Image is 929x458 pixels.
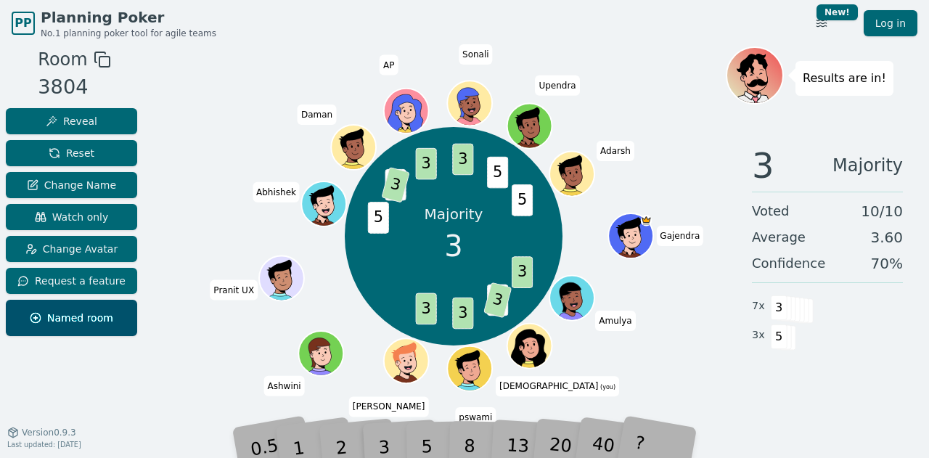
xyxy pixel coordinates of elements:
span: Click to change your name [264,376,305,396]
button: Click to change your avatar [509,325,551,367]
p: Majority [425,204,483,224]
span: 3 [444,224,462,268]
button: Watch only [6,204,137,230]
span: Click to change your name [349,397,429,417]
span: No.1 planning poker tool for agile teams [41,28,216,39]
span: Voted [752,201,790,221]
span: Click to change your name [535,75,579,96]
span: Change Name [27,178,116,192]
span: Reset [49,146,94,160]
a: PPPlanning PokerNo.1 planning poker tool for agile teams [12,7,216,39]
button: Version0.9.3 [7,427,76,438]
a: Log in [864,10,917,36]
span: Version 0.9.3 [22,427,76,438]
span: Click to change your name [597,141,634,161]
span: 5 [771,324,787,349]
span: Click to change your name [298,105,336,125]
span: 3 [416,293,437,324]
button: Reveal [6,108,137,134]
span: 3 x [752,327,765,343]
span: Request a feature [17,274,126,288]
button: Change Name [6,172,137,198]
span: Average [752,227,806,248]
span: 70 % [871,253,903,274]
span: Click to change your name [253,182,300,203]
span: Click to change your name [656,226,703,246]
span: 3 [752,148,774,183]
p: Results are in! [803,68,886,89]
span: Last updated: [DATE] [7,441,81,449]
span: Planning Poker [41,7,216,28]
span: Click to change your name [496,377,619,397]
div: 3804 [38,73,110,102]
span: PP [15,15,31,32]
span: 3 [416,148,437,180]
span: Reveal [46,114,97,128]
button: Reset [6,140,137,166]
span: 3 [381,167,409,203]
span: 5 [487,157,508,189]
button: Change Avatar [6,236,137,262]
span: Click to change your name [210,280,258,300]
span: Room [38,46,87,73]
button: Named room [6,300,137,336]
span: 5 [368,202,389,234]
span: Named room [30,311,113,325]
div: New! [817,4,858,20]
span: 3.60 [870,227,903,248]
span: Confidence [752,253,825,274]
span: Watch only [35,210,109,224]
span: Gajendra is the host [641,215,652,226]
button: Request a feature [6,268,137,294]
span: 3 [771,295,787,320]
span: (you) [599,385,616,391]
span: Click to change your name [595,311,635,331]
span: Click to change your name [380,55,398,75]
span: Majority [832,148,903,183]
button: New! [809,10,835,36]
span: 3 [452,144,473,176]
span: 5 [512,184,533,216]
span: Click to change your name [459,44,493,65]
span: Change Avatar [25,242,118,256]
span: 3 [512,256,533,288]
span: 7 x [752,298,765,314]
span: 3 [483,282,512,318]
span: 10 / 10 [861,201,903,221]
span: 3 [452,298,473,330]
